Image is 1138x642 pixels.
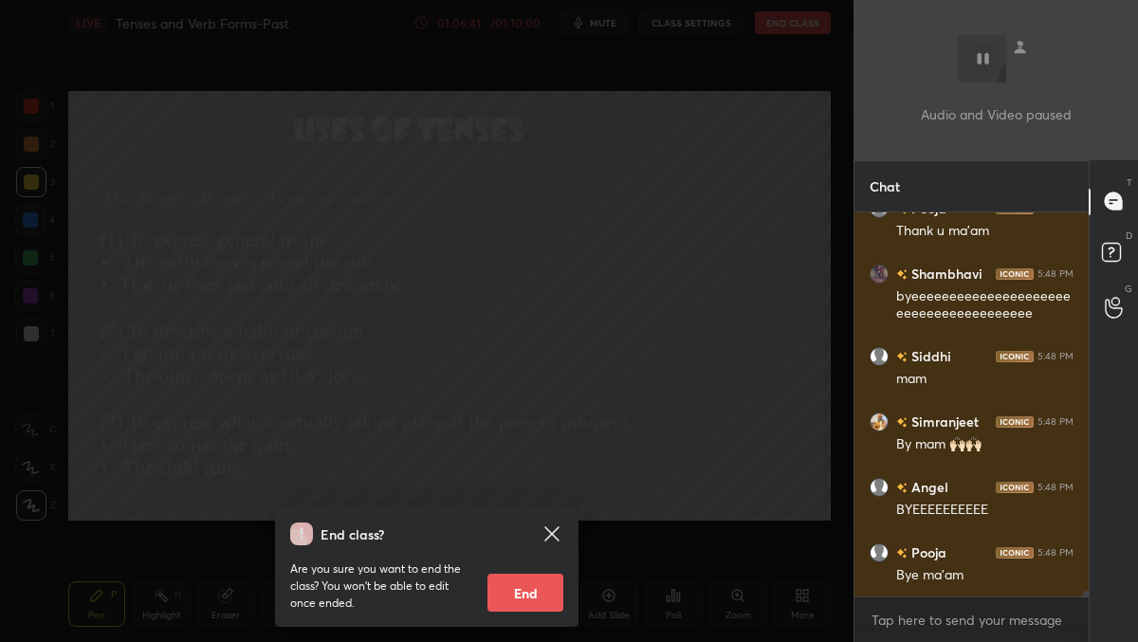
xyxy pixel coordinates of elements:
[896,222,1074,241] div: Thank u ma'am
[870,346,889,365] img: default.png
[996,481,1034,492] img: iconic-dark.1390631f.png
[1037,415,1074,427] div: 5:48 PM
[896,287,1074,323] div: byeeeeeeeeeeeeeeeeeeeeeeeeeeeeeeeeeeeeeee
[996,350,1034,361] img: iconic-dark.1390631f.png
[870,477,889,496] img: default.png
[870,264,889,283] img: 4e0e91b571894e9aace4f5270b413fe9.jpg
[487,574,563,612] button: End
[996,415,1034,427] img: iconic-dark.1390631f.png
[1037,350,1074,361] div: 5:48 PM
[896,204,908,214] img: no-rating-badge.077c3623.svg
[908,542,946,562] h6: Pooja
[896,269,908,280] img: no-rating-badge.077c3623.svg
[896,352,908,362] img: no-rating-badge.077c3623.svg
[1037,267,1074,279] div: 5:48 PM
[996,546,1034,558] img: iconic-dark.1390631f.png
[854,161,915,211] p: Chat
[908,346,951,366] h6: Siddhi
[908,477,948,497] h6: Angel
[870,412,889,431] img: 72bcbc9c774744a384d44f046183c997.jpg
[908,264,982,284] h6: Shambhavi
[896,370,1074,389] div: mam
[996,202,1034,213] img: iconic-dark.1390631f.png
[996,267,1034,279] img: iconic-dark.1390631f.png
[290,560,472,612] p: Are you sure you want to end the class? You won’t be able to edit once ended.
[321,524,384,544] h4: End class?
[896,417,908,428] img: no-rating-badge.077c3623.svg
[896,566,1074,585] div: Bye ma'am
[1037,202,1074,213] div: 5:48 PM
[854,212,1089,596] div: grid
[896,501,1074,520] div: BYEEEEEEEEEE
[1127,175,1132,190] p: T
[921,104,1072,124] p: Audio and Video paused
[896,435,1074,454] div: By mam 🙌🏻🙌🏻
[1125,282,1132,296] p: G
[908,412,979,431] h6: Simranjeet
[1037,546,1074,558] div: 5:48 PM
[870,542,889,561] img: default.png
[1037,481,1074,492] div: 5:48 PM
[896,548,908,559] img: no-rating-badge.077c3623.svg
[896,483,908,493] img: no-rating-badge.077c3623.svg
[1126,229,1132,243] p: D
